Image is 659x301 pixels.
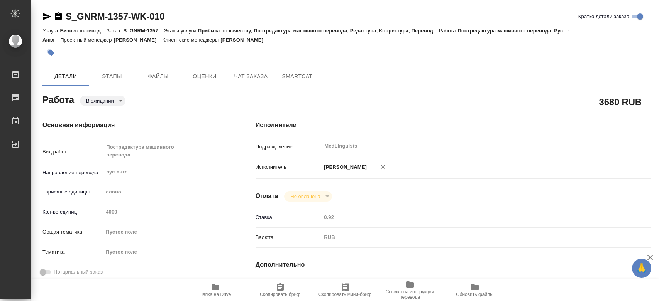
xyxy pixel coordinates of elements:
[635,260,648,276] span: 🙏
[103,246,224,259] div: Пустое поле
[54,12,63,21] button: Скопировать ссылку
[42,44,59,61] button: Добавить тэг
[140,72,177,81] span: Файлы
[42,148,103,156] p: Вид работ
[599,95,642,108] h2: 3680 RUB
[123,28,164,34] p: S_GNRM-1357
[106,228,215,236] div: Пустое поле
[42,248,103,256] p: Тематика
[60,37,114,43] p: Проектный менеджер
[42,169,103,177] p: Направление перевода
[256,192,278,201] h4: Оплата
[42,228,103,236] p: Общая тематика
[42,208,103,216] p: Кол-во единиц
[256,234,322,241] p: Валюта
[578,13,629,20] span: Кратко детали заказа
[256,214,322,221] p: Ставка
[200,292,231,297] span: Папка на Drive
[456,292,493,297] span: Обновить файлы
[321,163,367,171] p: [PERSON_NAME]
[442,279,507,301] button: Обновить файлы
[439,28,458,34] p: Работа
[382,289,438,300] span: Ссылка на инструкции перевода
[106,248,215,256] div: Пустое поле
[103,206,224,217] input: Пустое поле
[256,260,651,269] h4: Дополнительно
[42,28,60,34] p: Услуга
[318,292,371,297] span: Скопировать мини-бриф
[284,191,332,202] div: В ожидании
[114,37,163,43] p: [PERSON_NAME]
[248,279,313,301] button: Скопировать бриф
[378,279,442,301] button: Ссылка на инструкции перевода
[42,121,225,130] h4: Основная информация
[256,121,651,130] h4: Исполнители
[80,96,125,106] div: В ожидании
[186,72,223,81] span: Оценки
[321,212,617,223] input: Пустое поле
[60,28,107,34] p: Бизнес перевод
[632,259,651,278] button: 🙏
[256,143,322,151] p: Подразделение
[232,72,269,81] span: Чат заказа
[84,98,116,104] button: В ожидании
[47,72,84,81] span: Детали
[256,163,322,171] p: Исполнитель
[321,231,617,244] div: RUB
[54,268,103,276] span: Нотариальный заказ
[220,37,269,43] p: [PERSON_NAME]
[103,185,224,198] div: слово
[42,92,74,106] h2: Работа
[288,193,322,200] button: Не оплачена
[164,28,198,34] p: Этапы услуги
[66,11,164,22] a: S_GNRM-1357-WK-010
[183,279,248,301] button: Папка на Drive
[279,72,316,81] span: SmartCat
[198,28,439,34] p: Приёмка по качеству, Постредактура машинного перевода, Редактура, Корректура, Перевод
[42,12,52,21] button: Скопировать ссылку для ЯМессенджера
[163,37,221,43] p: Клиентские менеджеры
[103,225,224,239] div: Пустое поле
[313,279,378,301] button: Скопировать мини-бриф
[93,72,130,81] span: Этапы
[260,292,300,297] span: Скопировать бриф
[374,158,391,175] button: Удалить исполнителя
[107,28,123,34] p: Заказ:
[42,188,103,196] p: Тарифные единицы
